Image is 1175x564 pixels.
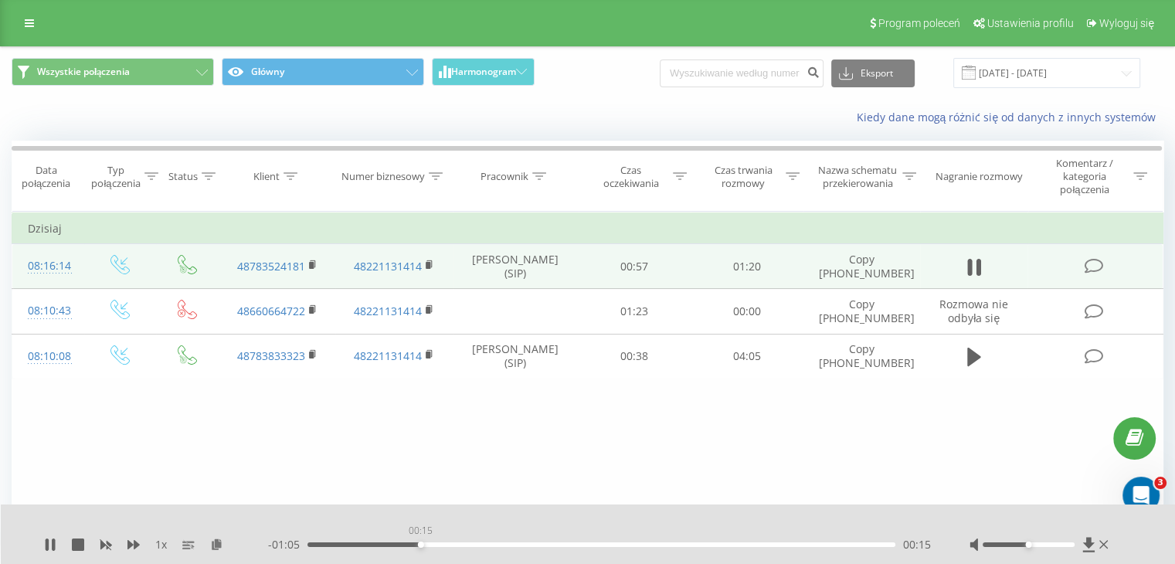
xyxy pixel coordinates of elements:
div: Numer biznesowy [341,170,425,183]
span: 00:15 [903,537,931,552]
span: 1 x [155,537,167,552]
td: Copy [PHONE_NUMBER] [803,244,919,289]
input: Wyszukiwanie według numeru [660,59,824,87]
span: Rozmowa nie odbyła się [939,297,1008,325]
div: Czas trwania rozmowy [705,164,782,190]
td: 01:23 [579,289,691,334]
div: 08:10:43 [28,296,69,326]
div: Klient [253,170,280,183]
div: 08:10:08 [28,341,69,372]
button: Główny [222,58,424,86]
a: 48783524181 [237,259,305,274]
span: - 01:05 [268,537,307,552]
div: Komentarz / kategoria połączenia [1039,157,1129,196]
td: 00:57 [579,244,691,289]
div: Nagranie rozmowy [936,170,1023,183]
td: Copy [PHONE_NUMBER] [803,289,919,334]
a: Kiedy dane mogą różnić się od danych z innych systemów [856,110,1163,124]
div: Data połączenia [12,164,80,190]
span: 3 [1154,477,1167,489]
span: Harmonogram [451,66,516,77]
td: 04:05 [691,334,803,379]
div: Accessibility label [418,542,424,548]
button: Harmonogram [432,58,535,86]
span: Program poleceń [878,17,960,29]
a: 48221131414 [354,304,422,318]
div: 00:15 [406,520,436,542]
td: 00:00 [691,289,803,334]
td: Copy [PHONE_NUMBER] [803,334,919,379]
td: 00:38 [579,334,691,379]
a: 48221131414 [354,259,422,274]
a: 48221131414 [354,348,422,363]
div: Pracownik [481,170,528,183]
iframe: Intercom live chat [1122,477,1160,514]
button: Eksport [831,59,915,87]
td: [PERSON_NAME] (SIP) [453,244,579,289]
span: Wyloguj się [1099,17,1154,29]
button: Wszystkie połączenia [12,58,214,86]
div: Accessibility label [1025,542,1031,548]
div: Czas oczekiwania [593,164,670,190]
div: Status [168,170,198,183]
div: 08:16:14 [28,251,69,281]
div: Nazwa schematu przekierowania [817,164,898,190]
span: Ustawienia profilu [987,17,1074,29]
td: [PERSON_NAME] (SIP) [453,334,579,379]
a: 48783833323 [237,348,305,363]
a: 48660664722 [237,304,305,318]
td: 01:20 [691,244,803,289]
td: Dzisiaj [12,213,1163,244]
div: Typ połączenia [91,164,140,190]
span: Wszystkie połączenia [37,66,130,78]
